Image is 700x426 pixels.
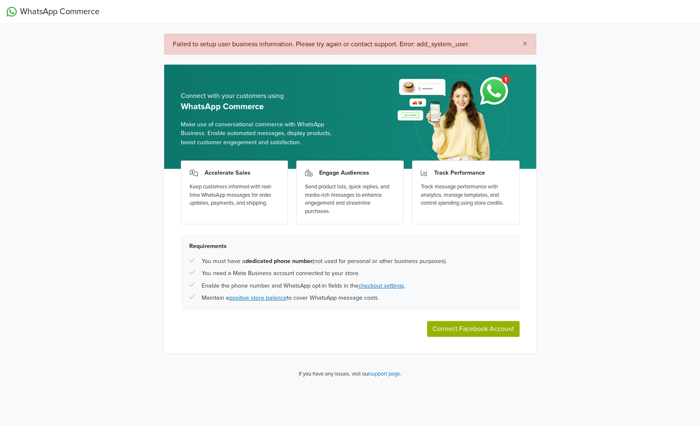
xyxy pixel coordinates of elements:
img: WhatsApp [7,7,17,17]
h5: Requirements [189,243,511,250]
a: checkout settings [358,282,404,289]
img: whatsapp_setup_banner [390,70,519,169]
p: You need a Meta Business account connected to your store. [202,269,360,278]
p: Maintain a to cover WhatsApp message costs. [202,293,379,303]
div: Keep customers informed with real-time WhatsApp messages for order updates, payments, and shipping. [190,183,280,208]
h5: WhatsApp Commerce [181,102,344,112]
span: Make use of conversational commerce with WhatsApp Business. Enable automated messages, display pr... [181,120,344,147]
h5: Connect with your customers using [181,92,344,100]
button: Connect Facebook Account [427,321,520,337]
div: Track message performance with analytics, manage templates, and control spending using store cred... [421,183,511,208]
div: Send product lists, quick replies, and media-rich messages to enhance engagement and streamline p... [305,183,395,216]
span: × [522,38,527,50]
span: WhatsApp Commerce [20,5,100,18]
h3: Engage Audiences [319,169,369,176]
h3: Accelerate Sales [205,169,250,176]
p: You must have a (not used for personal or other business purposes). [202,257,447,266]
b: dedicated phone number [245,258,312,265]
span: Failed to setup user business information. Please try again or contact support. Error: add_system... [173,40,469,48]
h3: Track Performance [434,169,485,176]
a: positive store balance [229,294,287,301]
button: Close [514,34,536,54]
a: support page [370,371,400,377]
p: If you have any issues, visit our . [299,370,401,378]
p: Enable the phone number and WhatsApp opt-in fields in the . [202,281,405,291]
